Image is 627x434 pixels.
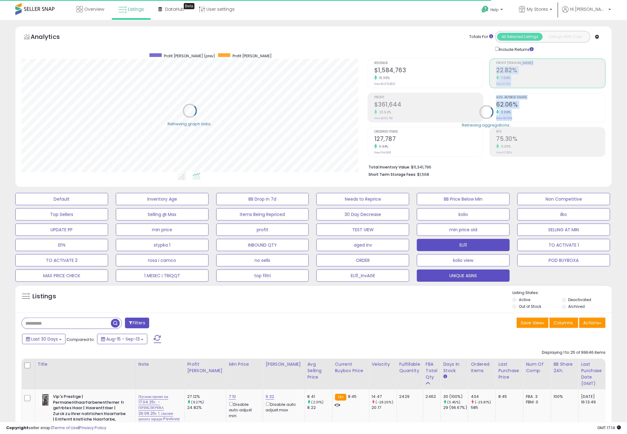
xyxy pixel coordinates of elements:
div: Include Returns [491,46,541,52]
button: SELLING AT MIN [517,224,610,236]
div: 27.12% [187,394,226,399]
button: Top Sellers [15,208,108,221]
div: 29 (96.67%) [443,405,468,410]
div: Fulfillable Quantity [399,361,421,374]
button: POD BUYBOXA [517,254,610,266]
div: Min Price [229,361,260,368]
div: FBM: 0 [526,399,546,405]
div: 585 [471,405,496,410]
button: TO ACTIVATE 1 [517,239,610,251]
button: ORDER [316,254,409,266]
button: ELI11 [417,239,510,251]
div: Current Buybox Price [335,361,367,374]
div: Note [138,361,182,368]
div: Disable auto adjust max [266,401,300,413]
label: Active [519,297,530,302]
button: top filtri [216,270,309,282]
button: Needs to Reprice [316,193,409,205]
button: no sells [216,254,309,266]
i: Get Help [481,6,489,13]
button: Inventory Age [116,193,209,205]
div: Retrieving graph data.. [168,121,212,127]
button: stypka 1 [116,239,209,251]
div: 14.47 [372,394,397,399]
div: Title [38,361,133,368]
button: Last 30 Days [22,334,66,344]
button: Non Competitive [517,193,610,205]
div: Velocity [372,361,394,368]
button: Listings With Cost [542,33,588,41]
div: 2429 [399,394,418,399]
label: Archived [568,304,585,309]
div: 8.45 [498,394,519,399]
img: 41jvNYyX7tL._SL40_.jpg [39,394,51,406]
button: 1 MESEC I TRIQQT [116,270,209,282]
small: (-28.26%) [376,400,393,405]
div: FBA: 3 [526,394,546,399]
button: min price [116,224,209,236]
div: Profit [PERSON_NAME] [187,361,224,374]
div: 24.82% [187,405,226,410]
span: DataHub [165,6,184,12]
div: Totals For [469,34,493,40]
button: Columns [550,318,578,328]
button: min price old [417,224,510,236]
span: My Stores [527,6,548,12]
span: Compared to: [66,337,95,342]
label: Deactivated [568,297,591,302]
div: Ordered Items [471,361,493,374]
a: 9.32 [266,394,274,400]
button: TO ACTIVATE 2 [15,254,108,266]
h5: Listings [32,292,56,301]
div: Retrieving aggregations.. [462,123,511,128]
button: kolio [417,208,510,221]
div: seller snap | | [6,425,106,431]
button: Items Being Repriced [216,208,309,221]
div: Days In Stock [443,361,466,374]
button: ilko [517,208,610,221]
div: Last Purchase Price [498,361,521,380]
span: Hi [PERSON_NAME] [570,6,607,12]
small: Days In Stock. [443,374,447,379]
small: (3.45%) [448,400,461,405]
button: TEST VIEW [316,224,409,236]
button: 30 Day Decrease [316,208,409,221]
button: rosa i camco [116,254,209,266]
small: FBA [335,394,346,401]
a: Help [477,1,509,20]
small: (2.31%) [312,400,324,405]
b: Vip's Prestige | Permanenthaarfarbenentferner fr gefrbtes Haar | Haarentfrber | Zurck zu Ihrer na... [53,394,127,429]
button: UPDATE PP [15,224,108,236]
button: Aug-15 - Sep-13 [97,334,147,344]
button: Selling @ Max [116,208,209,221]
span: Overview [84,6,104,12]
a: Privacy Policy [79,425,106,431]
button: INBOUND QTY [216,239,309,251]
div: Disable auto adjust min [229,401,258,419]
button: BB Price Below Min [417,193,510,205]
span: Columns [553,320,573,326]
a: 7.10 [229,394,236,400]
button: MAX PRICE CHECK [15,270,108,282]
span: 2025-10-14 17:14 GMT [597,425,621,431]
span: 8.45 [348,394,357,399]
a: Пускам промо на 17.04.25г. - ПРИКЛЮЧВА 26.09.25г.!; свалям цената заради Pavlova [138,394,180,422]
button: Save View [517,318,549,328]
div: 30 (100%) [443,394,468,399]
div: 8.22 [308,405,332,410]
small: (9.27%) [191,400,204,405]
div: 20.17 [372,405,397,410]
div: 2462 [426,394,436,399]
span: Listings [128,6,144,12]
a: Terms of Use [52,425,78,431]
small: (-25.81%) [475,400,491,405]
label: Out of Stock [519,304,541,309]
div: Displaying 1 to 25 of 99646 items [542,350,606,356]
p: Listing States: [512,290,612,296]
a: Hi [PERSON_NAME] [562,6,611,20]
span: Help [490,7,499,12]
button: UNIQUE ASINS [417,270,510,282]
div: FBA Total Qty [426,361,438,380]
div: Last Purchase Date (GMT) [581,361,603,387]
h5: Analytics [31,32,72,43]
